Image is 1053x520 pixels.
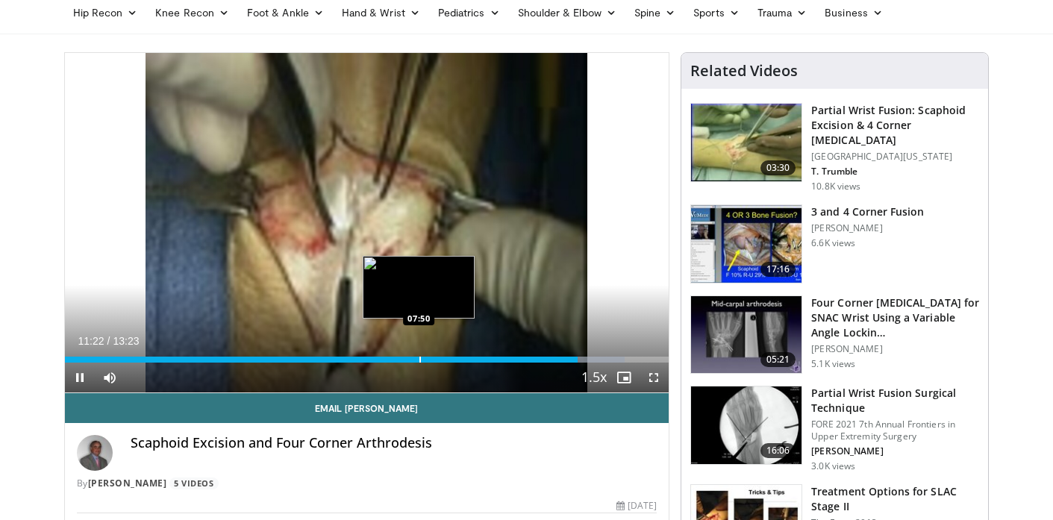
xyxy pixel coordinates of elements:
button: Enable picture-in-picture mode [609,363,639,392]
img: 3182e4dd-acc3-4f2a-91f3-8a5c0f05b614.150x105_q85_crop-smart_upscale.jpg [691,205,802,283]
p: [PERSON_NAME] [811,222,924,234]
a: 03:30 Partial Wrist Fusion: Scaphoid Excision & 4 Corner [MEDICAL_DATA] [GEOGRAPHIC_DATA][US_STAT... [690,103,979,192]
a: 05:21 Four Corner [MEDICAL_DATA] for SNAC Wrist Using a Variable Angle Lockin… [PERSON_NAME] 5.1K... [690,295,979,375]
h4: Scaphoid Excision and Four Corner Arthrodesis [131,435,657,451]
div: Progress Bar [65,357,669,363]
span: 13:23 [113,335,139,347]
h3: Partial Wrist Fusion: Scaphoid Excision & 4 Corner [MEDICAL_DATA] [811,103,979,148]
video-js: Video Player [65,53,669,393]
button: Mute [95,363,125,392]
span: 05:21 [760,352,796,367]
a: [PERSON_NAME] [88,477,167,489]
p: 3.0K views [811,460,855,472]
div: By [77,477,657,490]
img: dd9951f4-7ce5-4e13-8c48-9f88204c2e03.150x105_q85_crop-smart_upscale.jpg [691,386,802,464]
h3: Four Corner [MEDICAL_DATA] for SNAC Wrist Using a Variable Angle Lockin… [811,295,979,340]
p: T. Trumble [811,166,979,178]
span: 17:16 [760,262,796,277]
p: [PERSON_NAME] [811,445,979,457]
span: 11:22 [78,335,104,347]
h3: Partial Wrist Fusion Surgical Technique [811,386,979,416]
p: 10.8K views [811,181,860,192]
a: 17:16 3 and 4 Corner Fusion [PERSON_NAME] 6.6K views [690,204,979,284]
p: [GEOGRAPHIC_DATA][US_STATE] [811,151,979,163]
button: Pause [65,363,95,392]
p: 6.6K views [811,237,855,249]
p: 5.1K views [811,358,855,370]
button: Playback Rate [579,363,609,392]
h4: Related Videos [690,62,798,80]
span: 03:30 [760,160,796,175]
h3: 3 and 4 Corner Fusion [811,204,924,219]
a: 16:06 Partial Wrist Fusion Surgical Technique FORE 2021 7th Annual Frontiers in Upper Extremity S... [690,386,979,472]
img: 38789_0000_3.png.150x105_q85_crop-smart_upscale.jpg [691,104,802,181]
div: [DATE] [616,499,657,513]
p: FORE 2021 7th Annual Frontiers in Upper Extremity Surgery [811,419,979,442]
button: Fullscreen [639,363,669,392]
span: 16:06 [760,443,796,458]
p: [PERSON_NAME] [811,343,979,355]
img: eWNh-8akTAF2kj8X4xMDoxOjAwMTt5zx.150x105_q85_crop-smart_upscale.jpg [691,296,802,374]
img: Avatar [77,435,113,471]
h3: Treatment Options for SLAC Stage II [811,484,979,514]
a: Email [PERSON_NAME] [65,393,669,423]
img: image.jpeg [363,256,475,319]
a: 5 Videos [169,477,219,490]
span: / [107,335,110,347]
